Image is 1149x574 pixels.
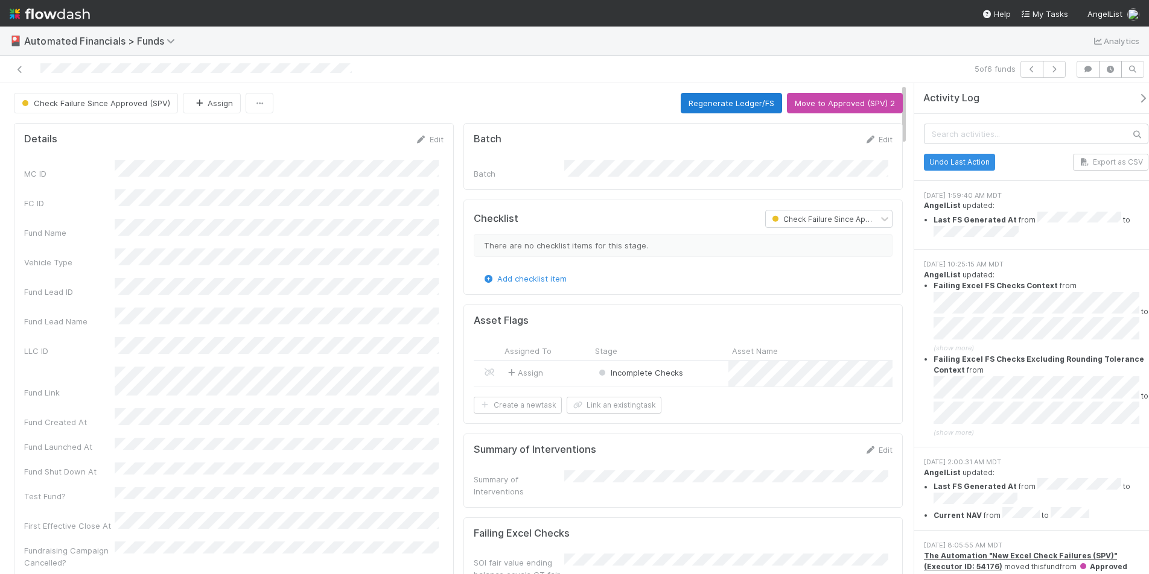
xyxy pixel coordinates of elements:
div: updated: [924,200,1148,240]
a: Edit [415,134,444,144]
div: Incomplete Checks [596,367,683,379]
div: Fund Lead ID [24,286,115,298]
a: Edit [864,445,893,455]
strong: Failing Excel FS Checks Excluding Rounding Tolerance Context [934,355,1144,374]
div: Test Fund? [24,490,115,502]
input: Search activities... [924,124,1148,144]
div: Vehicle Type [24,256,115,268]
li: from to [934,507,1148,522]
h5: Batch [474,133,501,145]
strong: AngelList [924,468,961,477]
span: My Tasks [1020,9,1068,19]
button: Regenerate Ledger/FS [681,93,782,113]
div: Fund Link [24,386,115,399]
span: Automated Financials > Funds [24,35,181,47]
span: AngelList [1087,9,1122,19]
strong: AngelList [924,270,961,279]
span: Incomplete Checks [596,368,683,377]
span: 🎴 [10,36,22,46]
a: The Automation "New Excel Check Failures (SPV)" (Executor ID: 54176) [924,551,1117,571]
h5: Details [24,133,57,145]
button: Link an existingtask [567,397,661,414]
h5: Summary of Interventions [474,444,596,456]
summary: Failing Excel FS Checks Context from to (show more) [934,280,1148,354]
div: [DATE] 1:59:40 AM MDT [924,191,1148,201]
h5: Asset Flags [474,315,529,327]
button: Move to Approved (SPV) 2 [787,93,903,113]
div: Batch [474,168,564,180]
span: Activity Log [923,92,979,104]
strong: Failing Excel FS Checks Context [934,281,1058,290]
span: (show more) [934,344,974,352]
summary: Failing Excel FS Checks Excluding Rounding Tolerance Context from to (show more) [934,354,1148,438]
div: Fund Created At [24,416,115,428]
div: [DATE] 2:00:31 AM MDT [924,457,1148,467]
button: Assign [183,93,241,113]
a: Edit [864,134,893,144]
div: LLC ID [24,345,115,357]
div: Fund Lead Name [24,315,115,327]
span: 5 of 6 funds [975,63,1016,75]
div: There are no checklist items for this stage. [474,234,893,257]
div: Fund Shut Down At [24,465,115,478]
span: Check Failure Since Approved (SPV) [19,98,170,108]
button: Export as CSV [1073,154,1148,171]
a: Add checklist item [483,274,567,283]
h5: Checklist [474,213,518,225]
a: Analytics [1092,34,1139,48]
div: Fund Name [24,227,115,239]
strong: Last FS Generated At [934,482,1017,491]
div: updated: [924,467,1148,522]
strong: Current NAV [934,511,982,520]
div: Help [982,8,1011,20]
span: (show more) [934,428,974,437]
li: from to [934,478,1148,507]
div: Fund Launched At [24,441,115,453]
span: Stage [595,345,617,357]
li: from to [934,212,1148,241]
div: updated: [924,270,1148,438]
span: Assign [506,367,543,379]
strong: Last FS Generated At [934,215,1017,224]
h5: Failing Excel Checks [474,528,570,540]
a: My Tasks [1020,8,1068,20]
span: Assigned To [504,345,552,357]
span: Check Failure Since Approved (SPV) [769,215,913,224]
span: Asset Name [732,345,778,357]
div: [DATE] 10:25:15 AM MDT [924,259,1148,270]
div: [DATE] 8:05:55 AM MDT [924,540,1148,550]
button: Undo Last Action [924,154,995,171]
button: Create a newtask [474,397,562,414]
img: logo-inverted-e16ddd16eac7371096b0.svg [10,4,90,24]
div: Fundraising Campaign Cancelled? [24,544,115,569]
button: Check Failure Since Approved (SPV) [14,93,178,113]
strong: AngelList [924,201,961,210]
div: FC ID [24,197,115,209]
div: First Effective Close At [24,520,115,532]
div: MC ID [24,168,115,180]
div: Summary of Interventions [474,473,564,497]
img: avatar_5ff1a016-d0ce-496a-bfbe-ad3802c4d8a0.png [1127,8,1139,20]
